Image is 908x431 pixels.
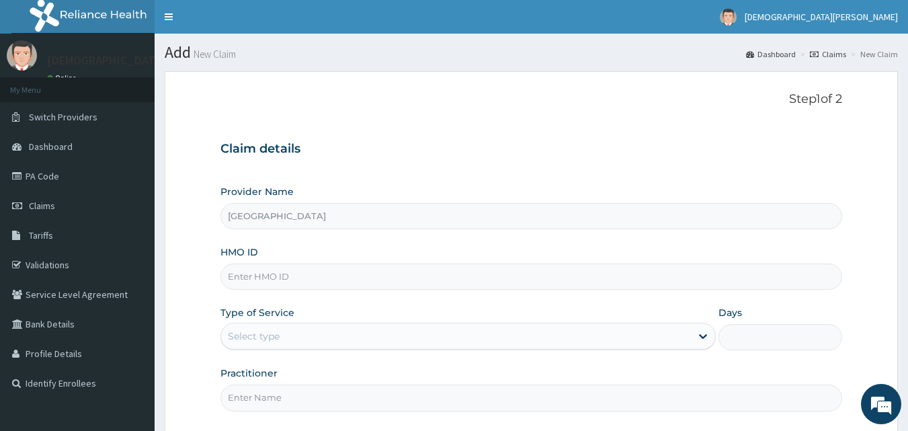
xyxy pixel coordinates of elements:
[220,142,843,157] h3: Claim details
[29,200,55,212] span: Claims
[228,329,280,343] div: Select type
[220,245,258,259] label: HMO ID
[7,40,37,71] img: User Image
[47,73,79,83] a: Online
[848,48,898,60] li: New Claim
[220,366,278,380] label: Practitioner
[720,9,737,26] img: User Image
[29,111,97,123] span: Switch Providers
[220,185,294,198] label: Provider Name
[29,141,73,153] span: Dashboard
[47,54,254,67] p: [DEMOGRAPHIC_DATA][PERSON_NAME]
[718,306,742,319] label: Days
[165,44,898,61] h1: Add
[745,11,898,23] span: [DEMOGRAPHIC_DATA][PERSON_NAME]
[220,306,294,319] label: Type of Service
[220,385,843,411] input: Enter Name
[746,48,796,60] a: Dashboard
[810,48,846,60] a: Claims
[191,49,236,59] small: New Claim
[29,229,53,241] span: Tariffs
[220,92,843,107] p: Step 1 of 2
[220,264,843,290] input: Enter HMO ID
